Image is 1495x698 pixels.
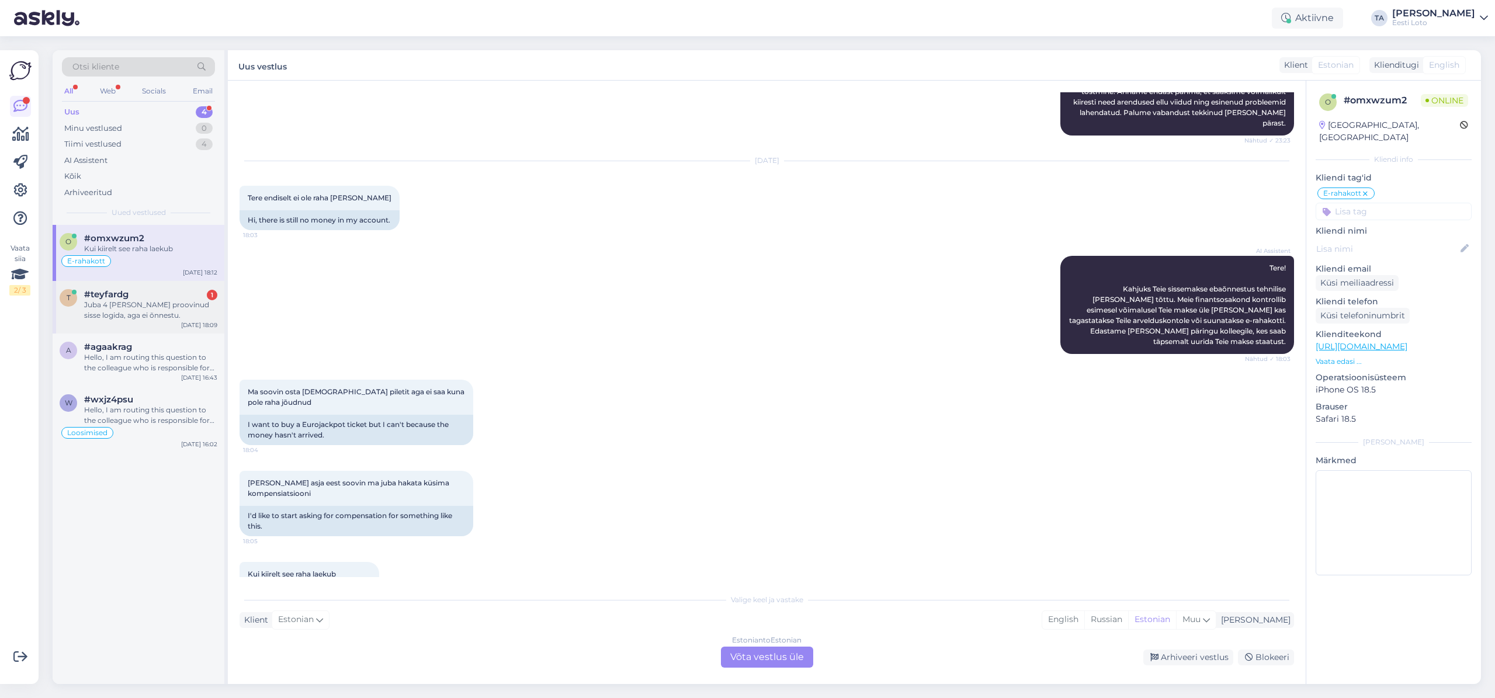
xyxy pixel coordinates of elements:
span: Estonian [278,613,314,626]
p: iPhone OS 18.5 [1316,384,1472,396]
div: [PERSON_NAME] [1316,437,1472,447]
div: Hello, I am routing this question to the colleague who is responsible for this topic. The reply m... [84,352,217,373]
div: Socials [140,84,168,99]
div: Juba 4 [PERSON_NAME] proovinud sisse logida, aga ei õnnestu. [84,300,217,321]
span: 18:04 [243,446,287,454]
div: Võta vestlus üle [721,647,813,668]
div: Blokeeri [1238,650,1294,665]
div: Vaata siia [9,243,30,296]
div: [GEOGRAPHIC_DATA], [GEOGRAPHIC_DATA] [1319,119,1460,144]
div: English [1042,611,1084,628]
div: Hello, I am routing this question to the colleague who is responsible for this topic. The reply m... [84,405,217,426]
span: E-rahakott [67,258,105,265]
span: [PERSON_NAME] asja eest soovin ma juba hakata küsima kompensiatsiooni [248,478,451,498]
div: Klienditugi [1369,59,1419,71]
span: #omxwzum2 [84,233,144,244]
label: Uus vestlus [238,57,287,73]
div: [DATE] [240,155,1294,166]
span: Kui kiirelt see raha laekub [248,569,336,578]
img: Askly Logo [9,60,32,82]
p: Vaata edasi ... [1316,356,1472,367]
div: [DATE] 18:12 [183,268,217,277]
div: Russian [1084,611,1128,628]
p: Safari 18.5 [1316,413,1472,425]
div: AI Assistent [64,155,107,166]
span: a [66,346,71,355]
p: Operatsioonisüsteem [1316,371,1472,384]
div: TA [1371,10,1388,26]
span: English [1429,59,1459,71]
div: [PERSON_NAME] [1216,614,1291,626]
div: [DATE] 16:02 [181,440,217,449]
div: [DATE] 16:43 [181,373,217,382]
span: w [65,398,72,407]
div: Eesti Loto [1392,18,1475,27]
div: Arhiveeri vestlus [1143,650,1233,665]
span: Estonian [1318,59,1354,71]
div: I want to buy a Eurojackpot ticket but I can't because the money hasn't arrived. [240,415,473,445]
div: 2 / 3 [9,285,30,296]
div: Web [98,84,118,99]
p: Brauser [1316,401,1472,413]
div: Uus [64,106,79,118]
span: Muu [1182,614,1201,624]
span: 18:03 [243,231,287,239]
div: Aktiivne [1272,8,1343,29]
div: [DATE] 18:09 [181,321,217,329]
p: Kliendi tag'id [1316,172,1472,184]
div: 4 [196,106,213,118]
div: Email [190,84,215,99]
span: Nähtud ✓ 18:03 [1245,355,1291,363]
div: Arhiveeritud [64,187,112,199]
div: Estonian to Estonian [732,635,802,645]
a: [PERSON_NAME]Eesti Loto [1392,9,1488,27]
span: Uued vestlused [112,207,166,218]
span: Loosimised [67,429,107,436]
div: Kõik [64,171,81,182]
span: Online [1421,94,1468,107]
p: Märkmed [1316,454,1472,467]
div: Tiimi vestlused [64,138,122,150]
p: Kliendi nimi [1316,225,1472,237]
p: Klienditeekond [1316,328,1472,341]
div: 1 [207,290,217,300]
div: I'd like to start asking for compensation for something like this. [240,506,473,536]
div: Kui kiirelt see raha laekub [84,244,217,254]
div: # omxwzum2 [1344,93,1421,107]
div: Küsi telefoninumbrit [1316,308,1410,324]
a: [URL][DOMAIN_NAME] [1316,341,1407,352]
span: 18:05 [243,537,287,546]
div: Kliendi info [1316,154,1472,165]
span: t [67,293,71,302]
input: Lisa tag [1316,203,1472,220]
span: o [1325,98,1331,106]
div: 0 [196,123,213,134]
span: Otsi kliente [72,61,119,73]
span: #teyfardg [84,289,129,300]
span: E-rahakott [1323,190,1361,197]
div: [PERSON_NAME] [1392,9,1475,18]
span: Nähtud ✓ 23:23 [1244,136,1291,145]
span: #wxjz4psu [84,394,133,405]
div: Klient [240,614,268,626]
div: Hi, there is still no money in my account. [240,210,400,230]
div: Klient [1279,59,1308,71]
div: All [62,84,75,99]
div: Valige keel ja vastake [240,595,1294,605]
p: Kliendi telefon [1316,296,1472,308]
div: Minu vestlused [64,123,122,134]
input: Lisa nimi [1316,242,1458,255]
div: 4 [196,138,213,150]
span: AI Assistent [1247,246,1291,255]
span: Tere endiselt ei ole raha [PERSON_NAME] [248,193,391,202]
span: #agaakrag [84,342,132,352]
div: Estonian [1128,611,1176,628]
p: Kliendi email [1316,263,1472,275]
span: o [65,237,71,246]
div: Küsi meiliaadressi [1316,275,1399,291]
span: Ma soovin osta [DEMOGRAPHIC_DATA] piletit aga ei saa kuna pole raha jõudnud [248,387,466,407]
